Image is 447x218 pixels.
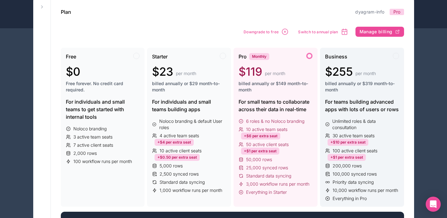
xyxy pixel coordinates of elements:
span: Everything in Starter [246,189,287,195]
span: $119 [239,65,262,78]
span: 3 active team seats [73,134,113,140]
span: 100,000 synced rows [333,171,377,177]
button: Downgrade to free [241,26,291,38]
span: Pro [393,9,400,15]
span: 25,000 synced rows [246,165,288,171]
button: Manage billing [355,27,404,37]
span: Noloco branding [73,126,107,132]
div: +$4 per extra seat [155,139,194,146]
span: per month [265,70,285,77]
div: +$1 per extra seat [328,154,366,161]
span: billed annually or $29 month-to-month [152,80,226,93]
span: 5,000 rows [160,163,183,169]
span: 10,000 workflow runs per month [333,187,398,193]
span: 10 active client seats [160,148,202,154]
span: Priority data syncing [333,179,374,185]
span: 30 active team seats [333,133,375,139]
div: Monthly [249,53,269,60]
span: $0 [66,65,80,78]
span: 200,000 rows [333,163,362,169]
span: 100 workflow runs per month [73,158,132,165]
span: 7 active client seats [73,142,113,148]
span: $23 [152,65,173,78]
div: For individuals and small teams building apps [152,98,226,113]
div: +$6 per extra seat [241,133,280,139]
a: dyagram-info [355,9,384,14]
div: Open Intercom Messenger [426,197,441,212]
span: Free [66,53,76,60]
span: Pro [239,53,247,60]
span: per month [176,70,196,77]
div: +$10 per extra seat [328,139,368,146]
span: Manage billing [360,29,392,35]
span: Switch to annual plan [298,30,338,34]
span: Free forever. No credit card required. [66,80,140,93]
div: +$0.50 per extra seat [155,154,200,161]
span: 6 roles & no Noloco branding [246,118,304,124]
div: For small teams to collaborate across their data in real-time [239,98,313,113]
span: 3,000 workflow runs per month [246,181,309,187]
span: $255 [325,65,353,78]
span: Downgrade to free [244,30,279,34]
h1: Plan [61,8,71,16]
span: 10 active team seats [246,126,287,133]
span: 4 active team seats [160,133,199,139]
span: Starter [152,53,168,60]
span: Everything in Pro [333,195,367,202]
span: billed annually or $149 month-to-month [239,80,313,93]
div: For individuals and small teams to get started with internal tools [66,98,140,121]
button: Switch to annual plan [296,26,350,38]
span: Standard data syncing [246,173,291,179]
span: 1,000 workflow runs per month [160,187,222,193]
span: 100 active client seats [333,148,377,154]
span: 2,500 synced rows [160,171,199,177]
div: +$1 per extra seat [241,148,279,155]
span: 50 active client seats [246,141,289,148]
span: Unlimited roles & data consultation [332,118,399,131]
span: Noloco branding & default User roles [159,118,226,131]
span: Standard data syncing [160,179,205,185]
div: For teams building advanced apps with lots of users or rows [325,98,399,113]
span: 50,000 rows [246,156,272,163]
span: billed annually or $319 month-to-month [325,80,399,93]
span: Business [325,53,347,60]
span: 2,000 rows [73,150,97,156]
span: per month [355,70,376,77]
